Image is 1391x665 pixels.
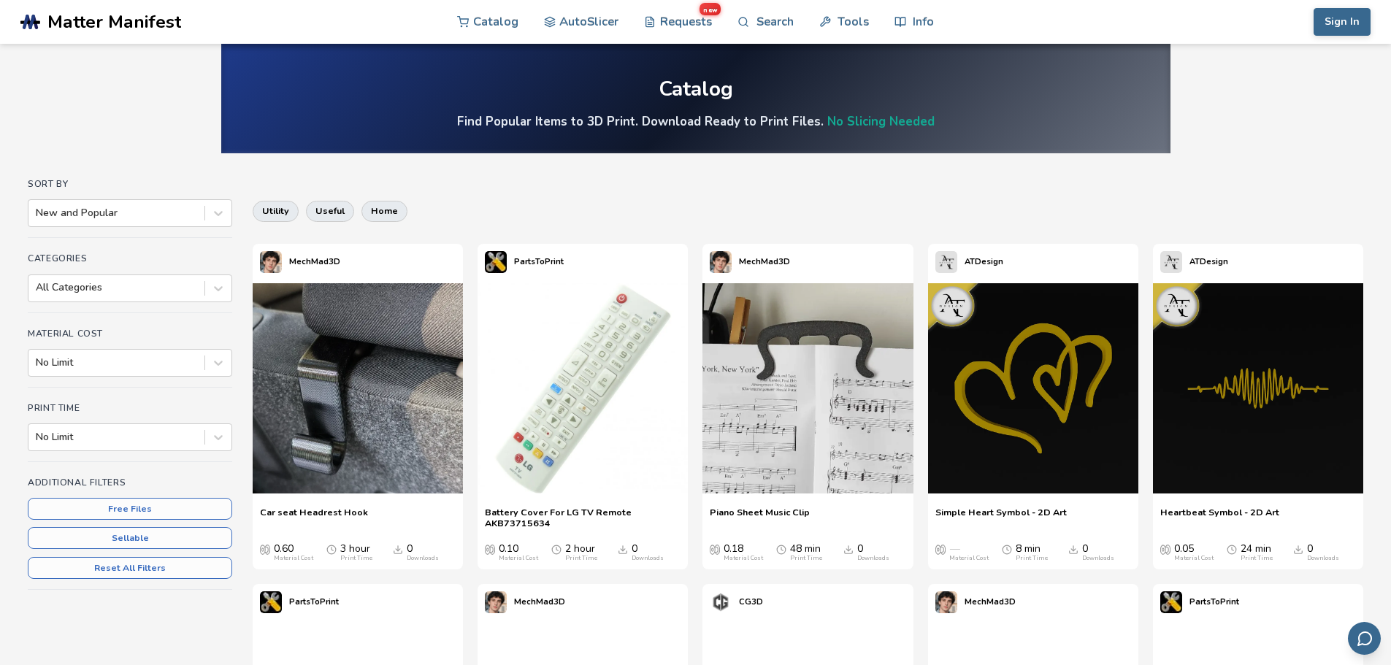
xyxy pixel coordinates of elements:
div: Print Time [1016,555,1048,562]
div: Print Time [340,555,372,562]
h4: Sort By [28,179,232,189]
a: MechMad3D's profileMechMad3D [253,244,348,280]
div: 0.60 [274,543,313,562]
a: Battery Cover For LG TV Remote AKB73715634 [485,507,681,528]
a: CG3D's profileCG3D [702,584,770,620]
div: Downloads [1082,555,1114,562]
div: Material Cost [499,555,538,562]
div: Downloads [632,555,664,562]
a: MechMad3D's profileMechMad3D [702,244,797,280]
h4: Find Popular Items to 3D Print. Download Ready to Print Files. [457,113,935,130]
span: Average Print Time [1227,543,1237,555]
a: No Slicing Needed [827,113,935,130]
input: No Limit [36,357,39,369]
img: MechMad3D's profile [260,251,282,273]
h4: Categories [28,253,232,264]
div: 0 [857,543,889,562]
a: PartsToPrint's profilePartsToPrint [253,584,346,620]
input: All Categories [36,282,39,293]
div: Catalog [659,78,733,101]
div: 0.10 [499,543,538,562]
img: MechMad3D's profile [485,591,507,613]
p: ATDesign [965,254,1003,269]
p: PartsToPrint [1189,594,1239,610]
button: home [361,201,407,221]
div: 0.05 [1174,543,1214,562]
span: new [700,3,721,15]
img: PartsToPrint's profile [1160,591,1182,613]
div: 3 hour [340,543,372,562]
span: Average Cost [710,543,720,555]
div: 0.18 [724,543,763,562]
span: Average Cost [485,543,495,555]
a: Car seat Headrest Hook [260,507,368,528]
div: Material Cost [274,555,313,562]
h4: Material Cost [28,328,232,339]
div: 24 min [1241,543,1273,562]
input: No Limit [36,431,39,443]
div: Material Cost [1174,555,1214,562]
div: Downloads [407,555,439,562]
img: ATDesign's profile [935,251,957,273]
span: Average Print Time [1002,543,1012,555]
a: ATDesign's profileATDesign [928,244,1011,280]
img: CG3D's profile [710,591,732,613]
div: Material Cost [949,555,989,562]
span: Simple Heart Symbol - 2D Art [935,507,1067,528]
span: Matter Manifest [47,12,181,32]
button: Reset All Filters [28,557,232,579]
div: Print Time [1241,555,1273,562]
div: Material Cost [724,555,763,562]
p: MechMad3D [514,594,565,610]
a: MechMad3D's profileMechMad3D [478,584,572,620]
p: CG3D [739,594,763,610]
div: Print Time [565,555,597,562]
div: Downloads [857,555,889,562]
div: 0 [632,543,664,562]
span: — [949,543,959,555]
button: Sellable [28,527,232,549]
div: 0 [1082,543,1114,562]
a: MechMad3D's profileMechMad3D [928,584,1023,620]
span: Average Cost [1160,543,1170,555]
p: PartsToPrint [289,594,339,610]
div: 2 hour [565,543,597,562]
p: ATDesign [1189,254,1228,269]
button: Send feedback via email [1348,622,1381,655]
img: PartsToPrint's profile [485,251,507,273]
div: Print Time [790,555,822,562]
span: Downloads [618,543,628,555]
div: Downloads [1307,555,1339,562]
span: Downloads [393,543,403,555]
p: MechMad3D [289,254,340,269]
button: Free Files [28,498,232,520]
p: PartsToPrint [514,254,564,269]
button: Sign In [1314,8,1371,36]
h4: Additional Filters [28,477,232,488]
span: Average Print Time [551,543,562,555]
p: MechMad3D [965,594,1016,610]
a: ATDesign's profileATDesign [1153,244,1235,280]
span: Average Print Time [326,543,337,555]
a: PartsToPrint's profilePartsToPrint [1153,584,1246,620]
a: Piano Sheet Music Clip [710,507,810,528]
a: Heartbeat Symbol - 2D Art [1160,507,1279,528]
span: Downloads [843,543,854,555]
img: MechMad3D's profile [935,591,957,613]
span: Average Cost [260,543,270,555]
img: ATDesign's profile [1160,251,1182,273]
div: 0 [1307,543,1339,562]
a: PartsToPrint's profilePartsToPrint [478,244,571,280]
input: New and Popular [36,207,39,219]
span: Downloads [1293,543,1303,555]
span: Average Cost [935,543,946,555]
div: 0 [407,543,439,562]
button: utility [253,201,299,221]
h4: Print Time [28,403,232,413]
img: PartsToPrint's profile [260,591,282,613]
p: MechMad3D [739,254,790,269]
